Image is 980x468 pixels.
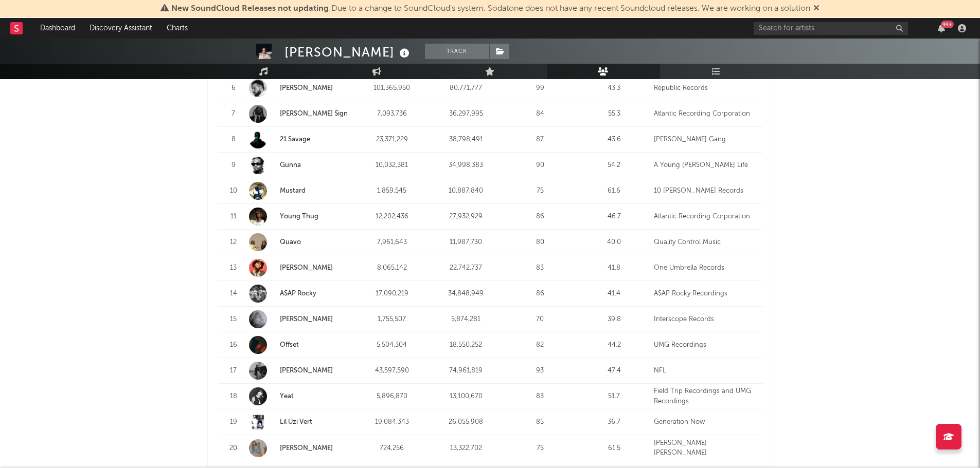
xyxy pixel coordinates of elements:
[249,285,352,303] a: A$AP Rocky
[280,290,316,297] a: A$AP Rocky
[280,85,333,91] a: [PERSON_NAME]
[654,212,757,222] div: Atlantic Recording Corporation
[280,367,333,374] a: [PERSON_NAME]
[654,366,757,376] div: NFL
[654,340,757,350] div: UMG Recordings
[280,162,301,169] a: Gunna
[580,391,649,402] div: 51.7
[754,22,908,35] input: Search for artists
[223,83,244,93] div: 6
[432,340,501,350] div: 18,550,252
[223,160,244,171] div: 9
[580,135,649,145] div: 43.6
[223,135,244,145] div: 8
[813,5,819,13] span: Dismiss
[358,83,426,93] div: 101,365,950
[432,263,501,273] div: 22,742,737
[358,340,426,350] div: 5,504,304
[249,130,352,148] a: 21 Savage
[580,263,649,273] div: 41.8
[654,386,757,406] div: Field Trip Recordings and UMG Recordings
[506,417,575,427] div: 85
[280,110,348,117] a: [PERSON_NAME] $ign
[432,186,501,196] div: 10,887,840
[33,18,82,39] a: Dashboard
[223,237,244,248] div: 12
[280,419,312,425] a: Lil Uzi Vert
[654,289,757,299] div: A$AP Rocky Recordings
[280,393,294,400] a: Yeat
[280,188,306,194] a: Mustard
[223,340,244,350] div: 16
[223,443,244,454] div: 20
[280,136,310,143] a: 21 Savage
[580,160,649,171] div: 54.2
[654,237,757,248] div: Quality Control Music
[249,362,352,380] a: [PERSON_NAME]
[249,310,352,328] a: [PERSON_NAME]
[358,289,426,299] div: 17,090,219
[223,366,244,376] div: 17
[284,44,412,61] div: [PERSON_NAME]
[432,135,501,145] div: 38,798,491
[580,443,649,454] div: 61.5
[249,208,352,226] a: Young Thug
[82,18,159,39] a: Discovery Assistant
[223,186,244,196] div: 10
[358,186,426,196] div: 1,859,545
[580,340,649,350] div: 44.2
[432,289,501,299] div: 34,848,949
[580,366,649,376] div: 47.4
[223,314,244,325] div: 15
[171,5,329,13] span: New SoundCloud Releases not updating
[358,237,426,248] div: 7,961,643
[654,417,757,427] div: Generation Now
[358,212,426,222] div: 12,202,436
[223,391,244,402] div: 18
[425,44,489,59] button: Track
[580,237,649,248] div: 40.0
[432,391,501,402] div: 13,100,670
[358,391,426,402] div: 5,896,870
[280,265,333,271] a: [PERSON_NAME]
[580,289,649,299] div: 41.4
[249,79,352,97] a: [PERSON_NAME]
[280,316,333,323] a: [PERSON_NAME]
[358,160,426,171] div: 10,032,381
[506,160,575,171] div: 90
[580,83,649,93] div: 43.3
[506,186,575,196] div: 75
[506,289,575,299] div: 86
[280,342,299,348] a: Offset
[506,237,575,248] div: 80
[249,439,352,457] a: [PERSON_NAME]
[358,109,426,119] div: 7,093,736
[580,212,649,222] div: 46.7
[358,314,426,325] div: 1,755,507
[432,109,501,119] div: 36,297,995
[358,263,426,273] div: 8,065,142
[580,109,649,119] div: 55.3
[223,289,244,299] div: 14
[506,263,575,273] div: 83
[280,239,301,246] a: Quavo
[432,212,501,222] div: 27,932,929
[432,417,501,427] div: 26,055,908
[249,336,352,354] a: Offset
[432,83,501,93] div: 80,771,777
[506,212,575,222] div: 86
[223,109,244,119] div: 7
[432,366,501,376] div: 74,961,819
[938,24,945,32] button: 99+
[223,212,244,222] div: 11
[506,135,575,145] div: 87
[249,259,352,277] a: [PERSON_NAME]
[223,263,244,273] div: 13
[506,443,575,454] div: 75
[654,438,757,458] div: [PERSON_NAME] [PERSON_NAME]
[358,443,426,454] div: 724,256
[280,445,333,452] a: [PERSON_NAME]
[249,105,352,123] a: [PERSON_NAME] $ign
[249,156,352,174] a: Gunna
[432,314,501,325] div: 5,874,281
